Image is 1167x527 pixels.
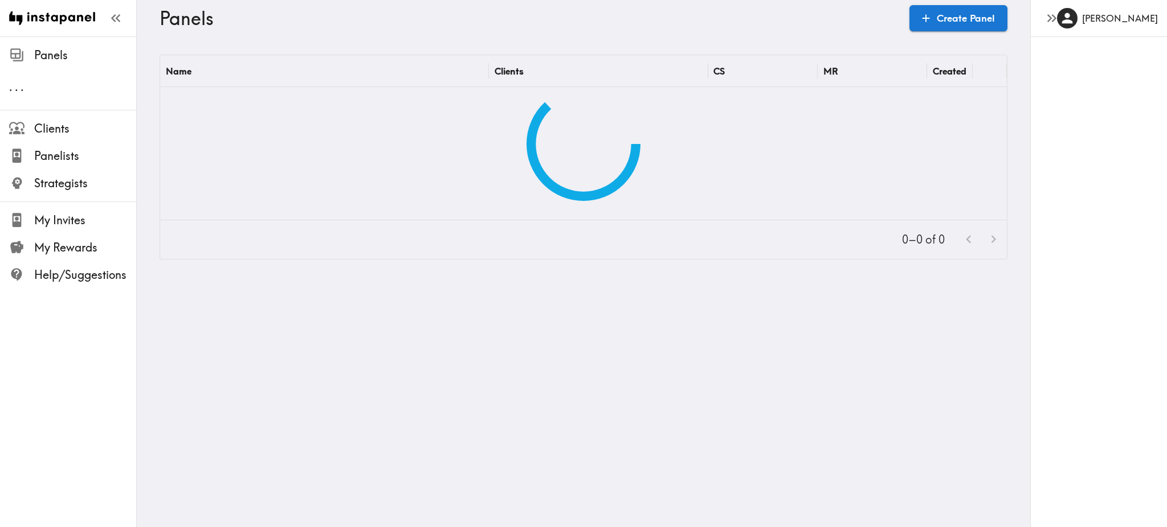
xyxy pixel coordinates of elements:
[909,5,1007,31] a: Create Panel
[34,267,136,283] span: Help/Suggestions
[823,65,838,77] div: MR
[15,80,18,94] span: .
[1082,12,1158,24] h6: [PERSON_NAME]
[160,7,900,29] h3: Panels
[9,80,13,94] span: .
[902,232,945,248] p: 0–0 of 0
[713,65,725,77] div: CS
[34,148,136,164] span: Panelists
[21,80,24,94] span: .
[34,175,136,191] span: Strategists
[34,121,136,137] span: Clients
[34,240,136,256] span: My Rewards
[933,65,966,77] div: Created
[166,65,191,77] div: Name
[495,65,524,77] div: Clients
[34,47,136,63] span: Panels
[34,212,136,228] span: My Invites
